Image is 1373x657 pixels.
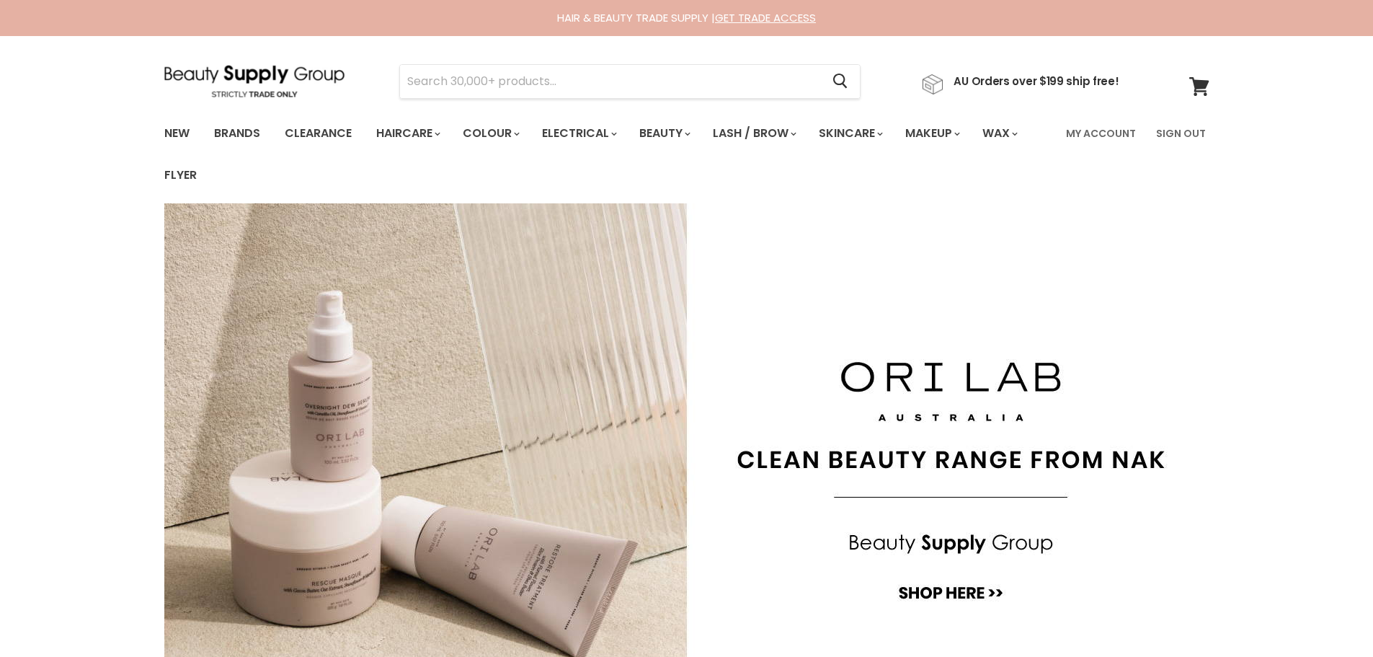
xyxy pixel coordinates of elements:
[400,65,822,98] input: Search
[702,118,805,149] a: Lash / Brow
[154,113,1057,196] ul: Main menu
[154,160,208,190] a: Flyer
[399,64,861,99] form: Product
[894,118,969,149] a: Makeup
[146,11,1227,25] div: HAIR & BEAUTY TRADE SUPPLY |
[452,118,528,149] a: Colour
[1147,118,1214,149] a: Sign Out
[203,118,271,149] a: Brands
[972,118,1026,149] a: Wax
[715,10,816,25] a: GET TRADE ACCESS
[146,113,1227,196] nav: Main
[154,118,200,149] a: New
[274,118,363,149] a: Clearance
[628,118,699,149] a: Beauty
[365,118,449,149] a: Haircare
[1301,589,1359,643] iframe: Gorgias live chat messenger
[531,118,626,149] a: Electrical
[808,118,892,149] a: Skincare
[822,65,860,98] button: Search
[1057,118,1145,149] a: My Account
